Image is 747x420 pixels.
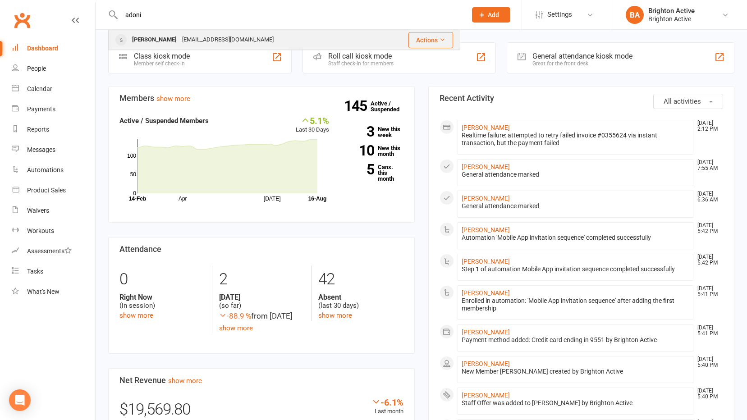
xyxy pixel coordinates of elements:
div: Roll call kiosk mode [328,52,394,60]
div: Automation 'Mobile App invitation sequence' completed successfully [462,234,690,242]
time: [DATE] 5:41 PM [693,286,723,297]
div: Realtime failure: attempted to retry failed invoice #0355624 via instant transaction, but the pay... [462,132,690,147]
div: Messages [27,146,55,153]
time: [DATE] 6:36 AM [693,191,723,203]
div: [PERSON_NAME] [129,33,179,46]
strong: [DATE] [219,293,304,301]
a: show more [219,324,253,332]
div: What's New [27,288,60,295]
div: Open Intercom Messenger [9,389,31,411]
a: Payments [12,99,95,119]
time: [DATE] 5:42 PM [693,254,723,266]
time: [DATE] 5:40 PM [693,356,723,368]
div: Reports [27,126,49,133]
div: Workouts [27,227,54,234]
div: Brighton Active [648,7,695,15]
div: Member self check-in [134,60,190,67]
h3: Members [119,94,403,103]
div: Calendar [27,85,52,92]
div: -6.1% [371,397,403,407]
a: [PERSON_NAME] [462,163,510,170]
a: show more [318,311,352,320]
a: show more [168,377,202,385]
div: People [27,65,46,72]
div: Step 1 of automation Mobile App invitation sequence completed successfully [462,265,690,273]
a: 3New this week [343,126,403,138]
a: [PERSON_NAME] [462,392,510,399]
time: [DATE] 7:55 AM [693,160,723,171]
a: Reports [12,119,95,140]
div: BA [626,6,644,24]
div: (so far) [219,293,304,310]
span: Settings [547,5,572,25]
span: -88.9 % [219,311,251,320]
input: Search... [119,9,460,21]
div: Assessments [27,247,72,255]
div: Class kiosk mode [134,52,190,60]
a: [PERSON_NAME] [462,289,510,297]
a: 5Canx. this month [343,164,403,182]
div: Great for the front desk [532,60,632,67]
a: Messages [12,140,95,160]
a: People [12,59,95,79]
div: 2 [219,266,304,293]
a: [PERSON_NAME] [462,124,510,131]
strong: Right Now [119,293,205,301]
button: Actions [408,32,453,48]
time: [DATE] 5:41 PM [693,325,723,337]
a: 10New this month [343,145,403,157]
strong: 5 [343,163,374,176]
strong: 3 [343,125,374,138]
a: Workouts [12,221,95,241]
a: Clubworx [11,9,33,32]
a: [PERSON_NAME] [462,195,510,202]
div: Waivers [27,207,49,214]
a: Calendar [12,79,95,99]
span: Add [488,11,499,18]
div: [EMAIL_ADDRESS][DOMAIN_NAME] [179,33,276,46]
time: [DATE] 2:12 PM [693,120,723,132]
a: 145Active / Suspended [371,94,410,119]
strong: Active / Suspended Members [119,117,209,125]
div: 42 [318,266,403,293]
div: 0 [119,266,205,293]
button: All activities [653,94,723,109]
span: All activities [664,97,701,105]
div: Last 30 Days [296,115,329,135]
div: from [DATE] [219,310,304,322]
div: (last 30 days) [318,293,403,310]
h3: Recent Activity [440,94,724,103]
div: Staff check-in for members [328,60,394,67]
div: General attendance marked [462,202,690,210]
a: Dashboard [12,38,95,59]
a: show more [119,311,153,320]
div: Enrolled in automation: 'Mobile App invitation sequence' after adding the first membership [462,297,690,312]
strong: Absent [318,293,403,301]
strong: 10 [343,144,374,157]
h3: Net Revenue [119,376,403,385]
div: 5.1% [296,115,329,125]
div: Automations [27,166,64,173]
a: show more [156,95,190,103]
div: Tasks [27,268,43,275]
a: Tasks [12,261,95,282]
a: What's New [12,282,95,302]
h3: Attendance [119,245,403,254]
div: New Member [PERSON_NAME] created by Brighton Active [462,368,690,375]
a: Product Sales [12,180,95,201]
a: Waivers [12,201,95,221]
div: General attendance kiosk mode [532,52,632,60]
a: [PERSON_NAME] [462,258,510,265]
a: Automations [12,160,95,180]
div: Payments [27,105,55,113]
div: Payment method added: Credit card ending in 9551 by Brighton Active [462,336,690,344]
strong: 145 [344,99,371,113]
div: Brighton Active [648,15,695,23]
a: [PERSON_NAME] [462,329,510,336]
div: Dashboard [27,45,58,52]
a: Assessments [12,241,95,261]
div: Staff Offer was added to [PERSON_NAME] by Brighton Active [462,399,690,407]
div: Last month [371,397,403,416]
a: [PERSON_NAME] [462,226,510,233]
div: (in session) [119,293,205,310]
